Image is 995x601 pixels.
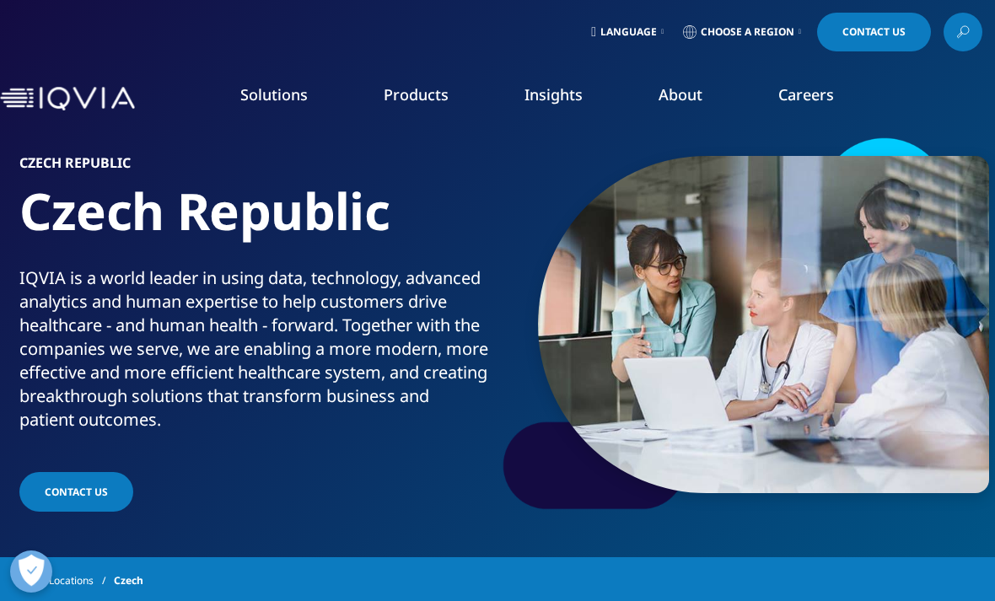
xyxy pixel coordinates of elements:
[240,84,308,105] a: Solutions
[778,84,834,105] a: Careers
[384,84,449,105] a: Products
[19,472,133,512] a: Contact Us
[842,27,906,37] span: Contact Us
[817,13,931,51] a: Contact Us
[659,84,702,105] a: About
[49,566,114,596] a: Locations
[600,25,657,39] span: Language
[114,566,143,596] span: Czech
[701,25,794,39] span: Choose a Region
[19,180,492,266] h1: Czech Republic
[19,266,492,442] p: IQVIA is a world leader in using data, technology, advanced analytics and human expertise to help...
[538,156,989,493] img: 084_female-medical-professionals-reviewing-information-on-laptop.jpg
[142,59,995,138] nav: Primary
[45,485,108,499] span: Contact Us
[19,156,492,180] h6: Czech Republic
[10,550,52,593] button: Otevřít předvolby
[524,84,583,105] a: Insights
